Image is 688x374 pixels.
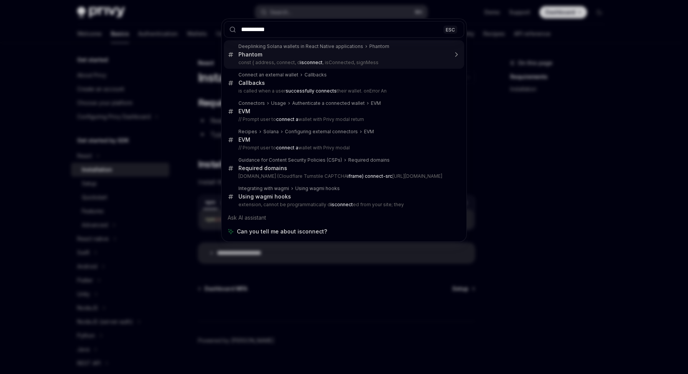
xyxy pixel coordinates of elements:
div: Phantom [238,51,262,58]
div: Solana [263,129,279,135]
p: is called when a user their wallet. onError An [238,88,448,94]
b: successfully connects [286,88,337,94]
div: Using wagmi hooks [295,185,340,192]
b: connect a [276,116,298,122]
div: Authenticate a connected wallet [292,100,365,106]
div: Phantom [369,43,389,50]
div: EVM [238,108,250,115]
div: Callbacks [304,72,327,78]
div: Connect an external wallet [238,72,298,78]
div: Connectors [238,100,265,106]
div: EVM [364,129,374,135]
p: [DOMAIN_NAME] (Cloudflare Turnstile CAPTCHA [URL][DOMAIN_NAME] [238,173,448,179]
div: Guidance for Content Security Policies (CSPs) [238,157,342,163]
div: Ask AI assistant [224,211,464,225]
div: Required domains [238,165,287,172]
b: connect a [276,145,298,151]
div: Callbacks [238,79,265,86]
b: iframe) connect-src [347,173,392,179]
div: Recipes [238,129,257,135]
div: Configuring external connectors [285,129,358,135]
div: EVM [371,100,381,106]
b: isconnect [331,202,353,207]
p: const { address, connect, d , isConnected, signMess [238,60,448,66]
p: // Prompt user to wallet with Privy modal return [238,116,448,122]
p: extension, cannot be programmatically d ed from your site; they [238,202,448,208]
div: Required domains [348,157,390,163]
div: Deeplinking Solana wallets in React Native applications [238,43,363,50]
b: isconnect [300,60,322,65]
div: EVM [238,136,250,143]
div: Integrating with wagmi [238,185,289,192]
div: Usage [271,100,286,106]
div: ESC [443,25,457,33]
p: // Prompt user to wallet with Privy modal [238,145,448,151]
div: Using wagmi hooks [238,193,291,200]
span: Can you tell me about isconnect? [237,228,327,235]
